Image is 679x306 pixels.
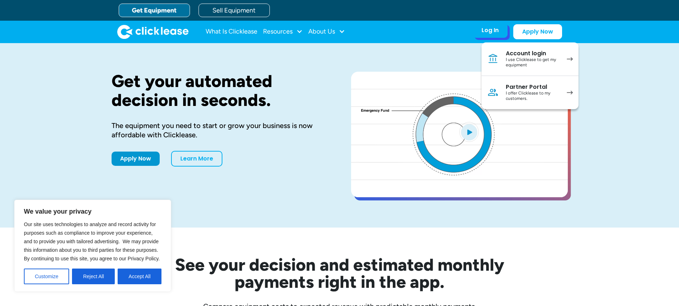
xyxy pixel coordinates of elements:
[308,25,345,39] div: About Us
[117,25,189,39] img: Clicklease logo
[171,151,222,167] a: Learn More
[567,91,573,95] img: arrow
[506,83,560,91] div: Partner Portal
[506,91,560,102] div: I offer Clicklease to my customers.
[112,72,328,109] h1: Get your automated decision in seconds.
[24,221,160,261] span: Our site uses technologies to analyze and record activity for purposes such as compliance to impr...
[567,57,573,61] img: arrow
[117,25,189,39] a: home
[206,25,257,39] a: What Is Clicklease
[24,269,69,284] button: Customize
[482,27,499,34] div: Log In
[24,207,161,216] p: We value your privacy
[482,42,578,76] a: Account loginI use Clicklease to get my equipment
[506,50,560,57] div: Account login
[513,24,562,39] a: Apply Now
[459,122,479,142] img: Blue play button logo on a light blue circular background
[199,4,270,17] a: Sell Equipment
[482,76,578,109] a: Partner PortalI offer Clicklease to my customers.
[487,53,499,65] img: Bank icon
[112,121,328,139] div: The equipment you need to start or grow your business is now affordable with Clicklease.
[506,57,560,68] div: I use Clicklease to get my equipment
[14,200,171,292] div: We value your privacy
[482,42,578,109] nav: Log In
[351,72,568,197] a: open lightbox
[140,256,539,290] h2: See your decision and estimated monthly payments right in the app.
[487,87,499,98] img: Person icon
[119,4,190,17] a: Get Equipment
[72,269,115,284] button: Reject All
[112,152,160,166] a: Apply Now
[263,25,303,39] div: Resources
[118,269,161,284] button: Accept All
